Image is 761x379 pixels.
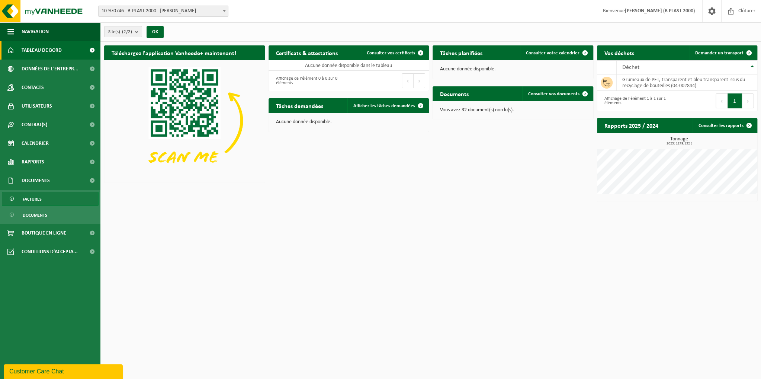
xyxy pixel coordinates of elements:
span: Documents [23,208,47,222]
a: Consulter les rapports [693,118,757,133]
span: 2025: 1279,132 t [601,142,758,146]
a: Factures [2,192,99,206]
button: 1 [728,93,742,108]
h2: Téléchargez l'application Vanheede+ maintenant! [104,45,244,60]
span: Calendrier [22,134,49,153]
span: Boutique en ligne [22,224,66,242]
button: Next [742,93,754,108]
h2: Tâches planifiées [433,45,490,60]
td: Aucune donnée disponible dans le tableau [269,60,429,71]
span: Contrat(s) [22,115,47,134]
span: Déchet [622,64,639,70]
a: Documents [2,208,99,222]
span: Factures [23,192,42,206]
span: Site(s) [108,26,132,38]
h2: Certificats & attestations [269,45,345,60]
span: Données de l'entrepr... [22,60,78,78]
span: Afficher les tâches demandées [353,103,415,108]
a: Afficher les tâches demandées [347,98,428,113]
h2: Vos déchets [597,45,642,60]
a: Consulter votre calendrier [520,45,593,60]
count: (2/2) [122,29,132,34]
span: Documents [22,171,50,190]
h3: Tonnage [601,137,758,146]
p: Aucune donnée disponible. [276,120,422,125]
h2: Documents [433,86,476,101]
img: Download de VHEPlus App [104,60,265,181]
span: Consulter votre calendrier [526,51,579,55]
h2: Rapports 2025 / 2024 [597,118,666,133]
span: Contacts [22,78,44,97]
button: Next [414,73,425,88]
span: 10-970746 - B-PLAST 2000 - Aurich [99,6,228,16]
td: Grumeaux de PET, transparent et bleu transparent issus du recyclage de bouteilles (04-002844) [617,74,758,91]
p: Vous avez 32 document(s) non lu(s). [440,108,586,113]
iframe: chat widget [4,363,124,379]
span: Tableau de bord [22,41,62,60]
span: Utilisateurs [22,97,52,115]
a: Consulter vos certificats [361,45,428,60]
span: Navigation [22,22,49,41]
div: Affichage de l'élément 0 à 0 sur 0 éléments [272,73,345,89]
button: Previous [402,73,414,88]
button: OK [147,26,164,38]
span: 10-970746 - B-PLAST 2000 - Aurich [98,6,228,17]
button: Previous [716,93,728,108]
span: Rapports [22,153,44,171]
span: Conditions d'accepta... [22,242,78,261]
h2: Tâches demandées [269,98,331,113]
span: Consulter vos certificats [367,51,415,55]
p: Aucune donnée disponible. [440,67,586,72]
a: Demander un transport [689,45,757,60]
div: Affichage de l'élément 1 à 1 sur 1 éléments [601,93,674,109]
span: Consulter vos documents [528,92,579,96]
span: Demander un transport [695,51,744,55]
button: Site(s)(2/2) [104,26,142,37]
strong: [PERSON_NAME] (B PLAST 2000) [625,8,695,14]
a: Consulter vos documents [522,86,593,101]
